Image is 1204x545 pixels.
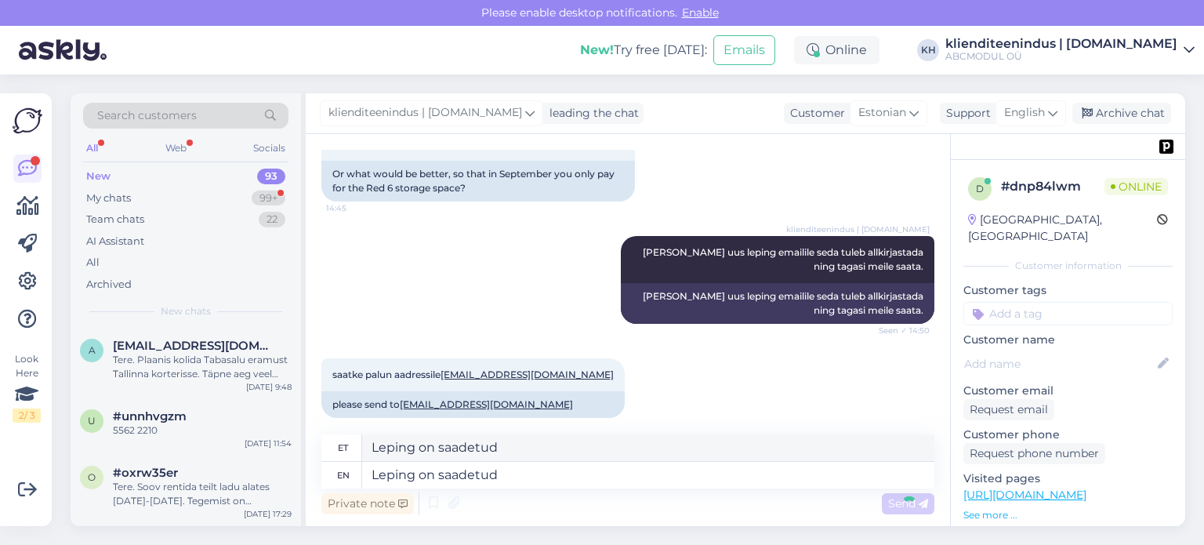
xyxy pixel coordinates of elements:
div: All [86,255,100,271]
p: Visited pages [963,471,1173,487]
div: New [86,169,111,184]
div: # dnp84lwm [1001,177,1104,196]
input: Add name [964,355,1155,372]
span: o [88,471,96,483]
p: Customer email [963,383,1173,399]
div: [GEOGRAPHIC_DATA], [GEOGRAPHIC_DATA] [968,212,1157,245]
span: 14:45 [326,202,385,214]
div: please send to [321,391,625,418]
div: AI Assistant [86,234,144,249]
span: English [1004,104,1045,122]
div: [DATE] 11:54 [245,438,292,449]
div: Socials [250,138,288,158]
p: Customer tags [963,282,1173,299]
div: leading the chat [543,105,639,122]
span: #unnhvgzm [113,409,187,423]
div: Or what would be better, so that in September you only pay for the Red 6 storage space? [321,161,635,202]
a: [EMAIL_ADDRESS][DOMAIN_NAME] [400,398,573,410]
div: Request email [963,399,1054,420]
span: klienditeenindus | [DOMAIN_NAME] [786,223,930,235]
div: Online [794,36,879,64]
div: ABCMODUL OÜ [945,50,1177,63]
div: klienditeenindus | [DOMAIN_NAME] [945,38,1177,50]
div: 2 / 3 [13,409,41,423]
div: Customer information [963,259,1173,273]
div: Support [940,105,991,122]
div: Tere. Plaanis kolida Tabasalu eramust Tallinna korterisse. Täpne aeg veel selgub, ca 22.-31.08. M... [113,353,292,381]
div: Try free [DATE]: [580,41,707,60]
span: #oxrw35er [113,466,178,480]
img: Askly Logo [13,106,42,136]
div: All [83,138,101,158]
span: aivar.laane68@gmail.com [113,339,276,353]
span: saatke palun aadressile [332,369,614,380]
div: My chats [86,191,131,206]
span: u [88,415,96,427]
div: Archive chat [1072,103,1171,124]
a: klienditeenindus | [DOMAIN_NAME]ABCMODUL OÜ [945,38,1195,63]
div: 5562 2210 [113,423,292,438]
span: [PERSON_NAME] uus leping emailile seda tuleb allkirjastada ning tagasi meile saata. [643,246,926,272]
button: Emails [713,35,775,65]
span: Seen ✓ 14:50 [871,325,930,336]
span: klienditeenindus | [DOMAIN_NAME] [328,104,522,122]
span: a [89,344,96,356]
a: [EMAIL_ADDRESS][DOMAIN_NAME] [441,369,614,380]
span: Estonian [858,104,906,122]
div: Request phone number [963,443,1105,464]
span: Enable [677,5,723,20]
span: 14:50 [326,419,385,431]
div: Customer [784,105,845,122]
div: [DATE] 9:48 [246,381,292,393]
div: Web [162,138,190,158]
div: 22 [259,212,285,227]
img: pd [1159,140,1173,154]
div: Tere. Soov rentida teilt ladu alates [DATE]-[DATE]. Tegemist on kolimiskastidega ca 23 tk mõõdud ... [113,480,292,508]
p: Customer name [963,332,1173,348]
div: Archived [86,277,132,292]
p: Customer phone [963,427,1173,443]
div: Team chats [86,212,144,227]
p: See more ... [963,508,1173,522]
input: Add a tag [963,302,1173,325]
span: Search customers [97,107,197,124]
div: [PERSON_NAME] uus leping emailile seda tuleb allkirjastada ning tagasi meile saata. [621,283,934,324]
span: New chats [161,304,211,318]
div: Look Here [13,352,41,423]
span: d [976,183,984,194]
div: [DATE] 17:29 [244,508,292,520]
div: 93 [257,169,285,184]
span: Online [1104,178,1168,195]
div: KH [917,39,939,61]
b: New! [580,42,614,57]
div: 99+ [252,191,285,206]
a: [URL][DOMAIN_NAME] [963,488,1086,502]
